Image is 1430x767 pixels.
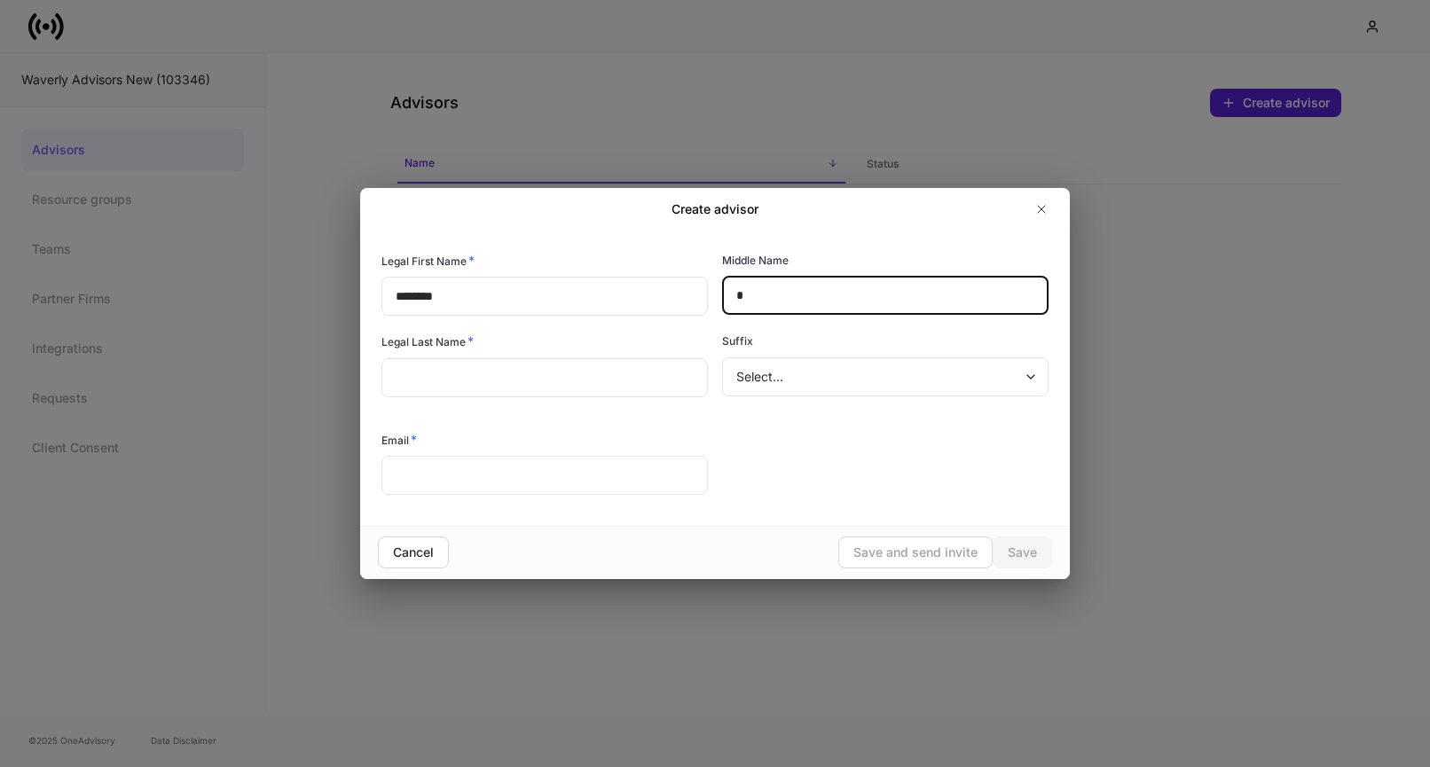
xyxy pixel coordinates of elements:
[722,252,789,269] h6: Middle Name
[853,544,978,561] div: Save and send invite
[381,252,475,270] h6: Legal First Name
[838,536,993,568] button: Save and send invite
[381,431,417,449] h6: Email
[993,536,1052,568] button: Save
[381,333,474,350] h6: Legal Last Name
[1008,544,1037,561] div: Save
[722,333,753,349] h6: Suffix
[722,357,1048,396] div: Select...
[378,536,449,568] button: Cancel
[393,544,434,561] div: Cancel
[672,200,758,218] h2: Create advisor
